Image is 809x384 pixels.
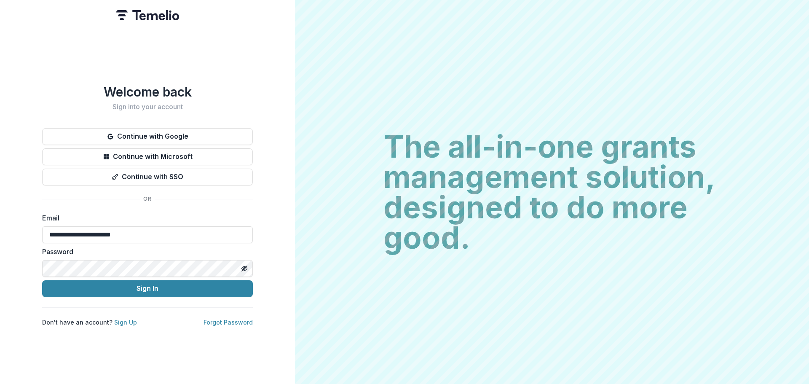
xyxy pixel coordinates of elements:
button: Continue with Google [42,128,253,145]
h1: Welcome back [42,84,253,99]
a: Forgot Password [204,319,253,326]
label: Password [42,247,248,257]
a: Sign Up [114,319,137,326]
button: Continue with Microsoft [42,148,253,165]
h2: Sign into your account [42,103,253,111]
button: Sign In [42,280,253,297]
img: Temelio [116,10,179,20]
label: Email [42,213,248,223]
button: Toggle password visibility [238,262,251,275]
p: Don't have an account? [42,318,137,327]
button: Continue with SSO [42,169,253,185]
